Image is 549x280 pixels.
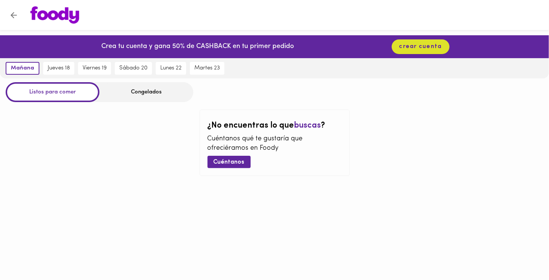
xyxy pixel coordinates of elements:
button: Cuéntanos [208,156,251,168]
button: sábado 20 [115,62,152,75]
button: viernes 19 [78,62,111,75]
button: Volver [5,6,23,24]
span: jueves 18 [48,65,70,72]
h2: ¿No encuentras lo que ? [208,121,342,130]
span: mañana [11,65,34,72]
iframe: Messagebird Livechat Widget [505,236,541,272]
div: Congelados [99,82,193,102]
span: crear cuenta [399,43,442,50]
p: Crea tu cuenta y gana 50% de CASHBACK en tu primer pedido [101,42,294,52]
span: buscas [294,121,321,130]
button: lunes 22 [156,62,186,75]
p: Cuéntanos qué te gustaría que ofreciéramos en Foody [208,134,342,154]
span: viernes 19 [83,65,107,72]
img: logo.png [30,6,79,24]
div: Listos para comer [6,82,99,102]
button: martes 23 [190,62,224,75]
span: Cuéntanos [214,159,245,166]
span: martes 23 [194,65,220,72]
span: sábado 20 [119,65,147,72]
button: mañana [6,62,39,75]
button: crear cuenta [392,39,450,54]
span: lunes 22 [160,65,182,72]
button: jueves 18 [43,62,74,75]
